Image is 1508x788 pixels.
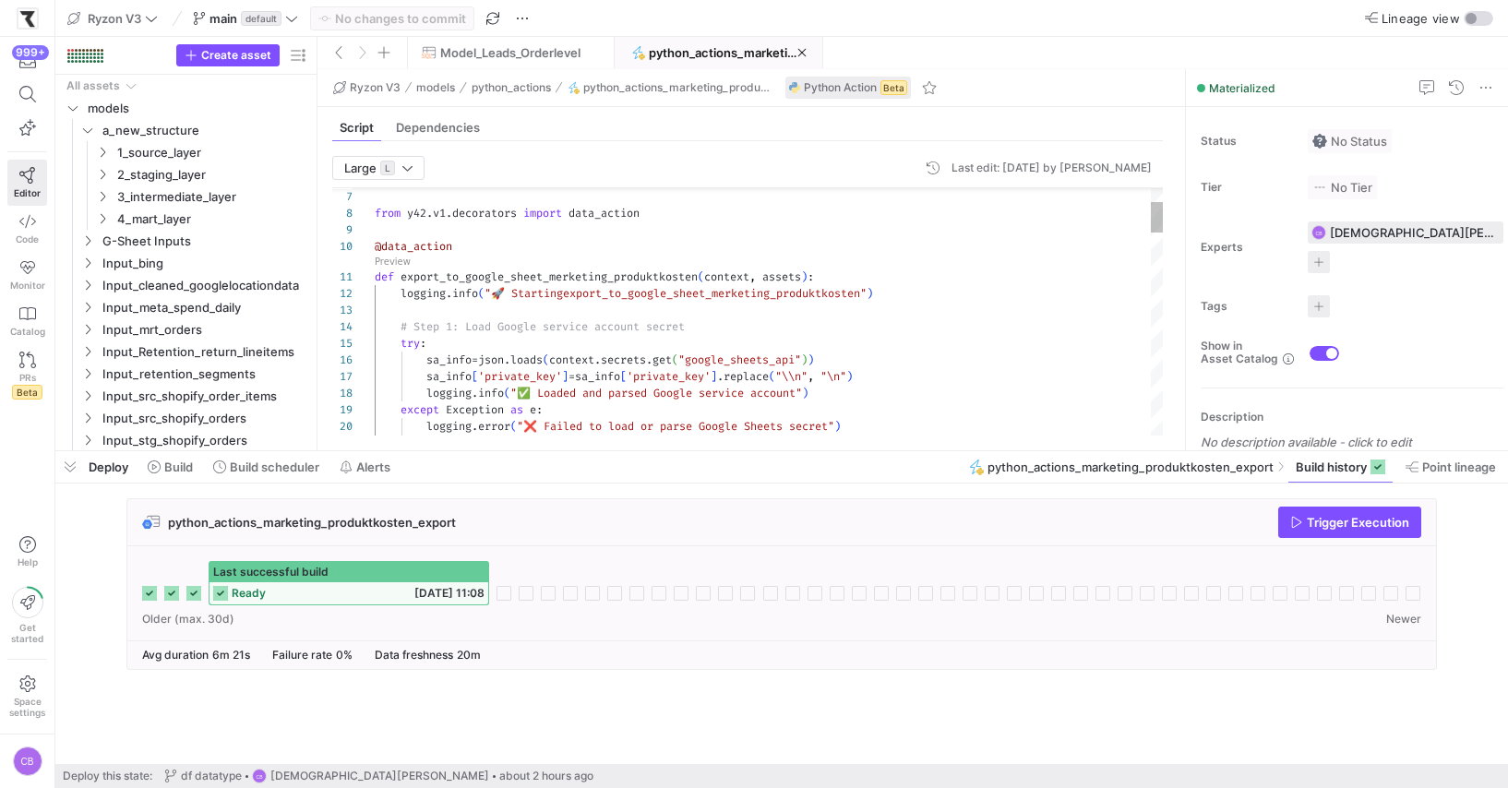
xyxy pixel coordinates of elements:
span: [DEMOGRAPHIC_DATA][PERSON_NAME] [270,770,489,782]
div: All assets [66,79,120,92]
div: 7 [332,188,353,205]
span: python_actions_marketing_produktkosten_export [168,515,456,530]
span: y42 [407,206,426,221]
button: Create asset [176,44,280,66]
span: Newer [1386,613,1421,626]
div: 20 [332,418,353,435]
span: [DEMOGRAPHIC_DATA][PERSON_NAME] [1330,225,1496,240]
span: Data freshness [375,648,453,662]
button: Last successful buildready[DATE] 11:08 [209,561,489,605]
button: Trigger Execution [1278,507,1421,538]
span: python_actions [472,81,551,94]
span: sa_info [575,369,620,384]
div: Press SPACE to select this row. [63,75,309,97]
a: PRsBeta [7,344,47,407]
span: loads [510,352,543,367]
span: Space settings [9,696,45,718]
button: CB [7,742,47,781]
span: . [426,206,433,221]
span: Failure rate [272,648,332,662]
span: ( [769,369,775,384]
span: . [446,206,452,221]
span: Build history [1296,460,1367,474]
span: ) [834,419,841,434]
div: Press SPACE to select this row. [63,119,309,141]
span: [DATE] 11:08 [414,586,485,600]
button: python_actions [467,77,556,99]
span: Input_Retention_return_lineitems [102,341,306,363]
div: Press SPACE to select this row. [63,340,309,363]
span: Alerts [356,460,390,474]
img: No status [1312,134,1327,149]
span: ) [801,352,808,367]
div: Last edit: [DATE] by [PERSON_NAME] [951,161,1152,174]
span: logging [426,419,472,434]
span: : [536,402,543,417]
div: 8 [332,205,353,221]
span: ) [846,369,853,384]
img: https://storage.googleapis.com/y42-prod-data-exchange/images/sBsRsYb6BHzNxH9w4w8ylRuridc3cmH4JEFn... [18,9,37,28]
span: Input_cleaned_googlelocationdata [102,275,306,296]
span: 'private_key' [627,369,711,384]
p: Description [1201,411,1503,424]
span: export_to_google_sheet_merketing_produktkosten" [563,286,867,301]
span: Script [340,122,374,134]
span: logging [401,286,446,301]
div: Press SPACE to select this row. [63,208,309,230]
span: : [808,269,814,284]
span: info [478,386,504,400]
button: models [412,77,460,99]
span: from [375,206,401,221]
img: undefined [789,82,800,93]
div: 18 [332,385,353,401]
span: except [401,402,439,417]
span: G-Sheet Inputs [102,231,306,252]
button: Build history [1287,451,1394,483]
span: . [472,419,478,434]
button: No tierNo Tier [1308,175,1377,199]
span: Input_retention_segments [102,364,306,385]
span: try [401,336,420,351]
button: Ryzon V3 [63,6,162,30]
span: models [416,81,455,94]
span: PRs [19,372,36,383]
span: Dependencies [396,122,480,134]
a: Code [7,206,47,252]
span: ) [867,286,873,301]
span: e [530,402,536,417]
button: python_actions_marketing_produktkosten_export [562,77,774,99]
div: 17 [332,368,353,385]
span: L [380,161,395,175]
span: "✅ Loaded and parsed Google service account" [510,386,802,400]
div: Press SPACE to select this row. [63,185,309,208]
div: CB [252,769,267,783]
span: "❌ Failed to load or parse Google Sheets secret" [517,419,834,434]
button: Build [139,451,201,483]
span: Create asset [201,49,271,62]
div: Press SPACE to select this row. [63,385,309,407]
div: 19 [332,401,353,418]
span: "\n" [820,369,846,384]
span: data_action [568,206,640,221]
button: Alerts [331,451,399,483]
button: Model_Leads_Orderlevel [406,37,614,68]
span: Build scheduler [230,460,319,474]
div: Press SPACE to select this row. [63,407,309,429]
span: 0% [336,648,353,662]
span: Input_stg_shopify_orders [102,430,306,451]
span: Code [16,233,39,245]
span: : [420,336,426,351]
p: No description available - click to edit [1201,435,1503,449]
span: import [523,206,562,221]
span: sa_info [426,369,472,384]
span: . [717,369,724,384]
a: https://storage.googleapis.com/y42-prod-data-exchange/images/sBsRsYb6BHzNxH9w4w8ylRuridc3cmH4JEFn... [7,3,47,34]
span: python_actions_marketing_produktkosten_export [987,460,1274,474]
span: about 2 hours ago [499,770,593,782]
span: a_new_structure [102,120,306,141]
span: get [652,352,672,367]
span: Older (max. 30d) [142,613,234,626]
span: Status [1201,135,1293,148]
span: Ryzon V3 [350,81,401,94]
span: ( [672,352,678,367]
